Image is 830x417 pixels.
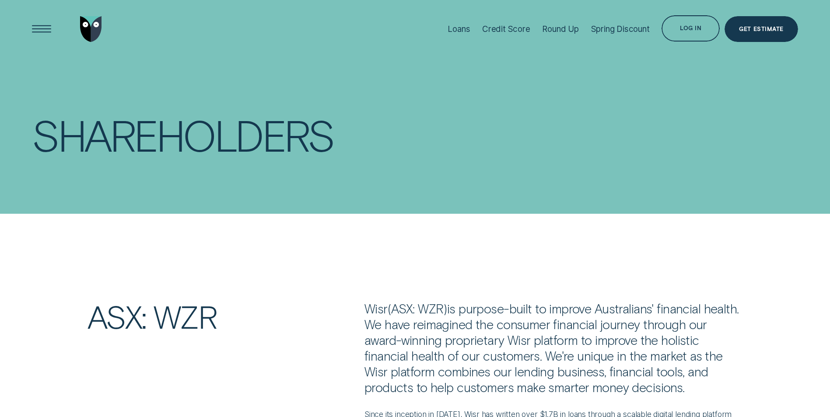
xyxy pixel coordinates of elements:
button: Open Menu [28,16,55,42]
div: Shareholders [32,115,333,155]
h1: Shareholders [32,115,402,155]
span: ( [388,301,391,316]
a: Get Estimate [725,16,798,42]
img: Wisr [80,16,102,42]
p: Wisr ASX: WZR is purpose-built to improve Australians' financial health. We have reimagined the c... [364,301,742,395]
h2: ASX: WZR [83,301,360,332]
div: Loans [448,24,470,34]
button: Log in [662,15,720,42]
div: Credit Score [482,24,530,34]
div: Spring Discount [591,24,650,34]
div: Round Up [542,24,579,34]
span: ) [443,301,447,316]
